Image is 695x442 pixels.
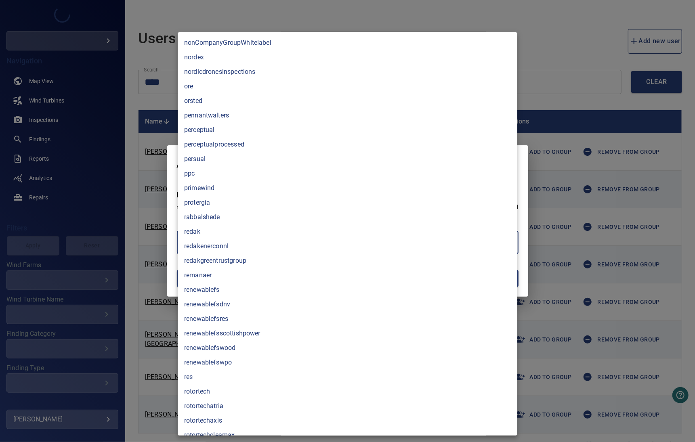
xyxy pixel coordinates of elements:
li: nordex [178,50,517,65]
li: pennantwalters [178,108,517,123]
li: renewablefs [178,283,517,297]
li: orsted [178,94,517,108]
li: renewablefsscottishpower [178,326,517,341]
li: protergia [178,195,517,210]
li: renewablefsdnv [178,297,517,312]
li: rotortechaxis [178,413,517,428]
li: nonCompanyGroupWhitelabel [178,36,517,50]
li: primewind [178,181,517,195]
li: rotortech [178,384,517,399]
li: remanaer [178,268,517,283]
li: res [178,370,517,384]
li: rabbalshede [178,210,517,224]
li: redakgreentrustgroup [178,253,517,268]
li: renewablefswpo [178,355,517,370]
li: ppc [178,166,517,181]
li: perceptual [178,123,517,137]
li: persual [178,152,517,166]
li: renewablefswood [178,341,517,355]
li: redak [178,224,517,239]
li: rotortechatria [178,399,517,413]
li: nordicdronesinspections [178,65,517,79]
li: renewablefsres [178,312,517,326]
li: perceptualprocessed [178,137,517,152]
li: ore [178,79,517,94]
li: redakenerconnl [178,239,517,253]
